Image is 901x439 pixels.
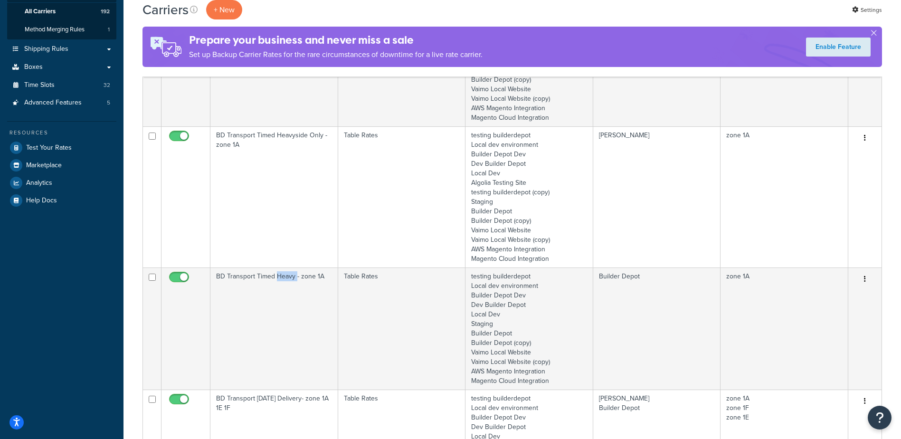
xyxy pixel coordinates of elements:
td: Builder Depot [593,267,721,390]
p: Set up Backup Carrier Rates for the rare circumstances of downtime for a live rate carrier. [189,48,483,61]
span: Shipping Rules [24,45,68,53]
div: Resources [7,129,116,137]
span: Method Merging Rules [25,26,85,34]
a: Analytics [7,174,116,191]
span: Boxes [24,63,43,71]
a: Boxes [7,58,116,76]
img: ad-rules-rateshop-fe6ec290ccb7230408bd80ed9643f0289d75e0ffd9eb532fc0e269fcd187b520.png [142,27,189,67]
li: All Carriers [7,3,116,20]
span: 5 [107,99,110,107]
td: testing builderdepot Local dev environment Builder Depot Dev Dev Builder Depot Local Dev Staging ... [465,267,593,390]
span: Advanced Features [24,99,82,107]
td: Table Rates [338,267,466,390]
td: Table Rates [338,126,466,267]
td: testing builderdepot Local dev environment Builder Depot Dev Dev Builder Depot Local Dev Algolia ... [465,126,593,267]
span: 192 [101,8,110,16]
a: Method Merging Rules 1 [7,21,116,38]
span: Time Slots [24,81,55,89]
span: Help Docs [26,197,57,205]
span: Test Your Rates [26,144,72,152]
h4: Prepare your business and never miss a sale [189,32,483,48]
a: All Carriers 192 [7,3,116,20]
a: Help Docs [7,192,116,209]
button: Open Resource Center [868,406,892,429]
a: Shipping Rules [7,40,116,58]
a: Test Your Rates [7,139,116,156]
span: Marketplace [26,162,62,170]
a: Enable Feature [806,38,871,57]
a: Settings [852,3,882,17]
li: Method Merging Rules [7,21,116,38]
h1: Carriers [142,0,189,19]
td: BD Transport Timed Heavy - zone 1A [210,267,338,390]
span: Analytics [26,179,52,187]
li: Advanced Features [7,94,116,112]
a: Time Slots 32 [7,76,116,94]
a: Advanced Features 5 [7,94,116,112]
td: zone 1A [721,267,848,390]
li: Time Slots [7,76,116,94]
td: BD Transport Timed Heavyside Only - zone 1A [210,126,338,267]
a: Marketplace [7,157,116,174]
td: zone 1A [721,126,848,267]
span: 32 [104,81,110,89]
td: [PERSON_NAME] [593,126,721,267]
span: All Carriers [25,8,56,16]
span: 1 [108,26,110,34]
